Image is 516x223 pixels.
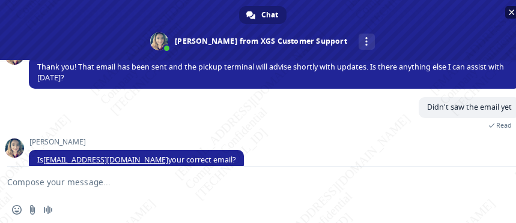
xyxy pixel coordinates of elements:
span: Thank you! That email has been sent and the pickup terminal will advise shortly with updates. Is ... [37,62,504,83]
a: [EMAIL_ADDRESS][DOMAIN_NAME] [43,155,168,165]
span: Didn't saw the email yet [427,102,512,112]
span: [PERSON_NAME] [29,138,244,146]
span: Send a file [28,205,37,215]
span: Audio message [43,205,53,215]
span: Chat [261,6,278,24]
a: Chat [239,6,287,24]
span: Is your correct email? [37,155,235,165]
span: Insert an emoji [12,205,22,215]
span: Read [496,121,512,129]
textarea: Compose your message... [7,167,489,197]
